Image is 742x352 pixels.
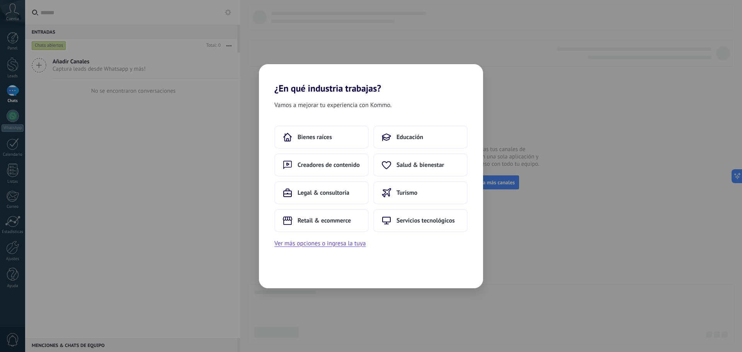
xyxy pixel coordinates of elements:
span: Educación [397,133,423,141]
button: Educación [373,126,468,149]
span: Creadores de contenido [298,161,360,169]
span: Servicios tecnológicos [397,217,455,224]
button: Servicios tecnológicos [373,209,468,232]
button: Turismo [373,181,468,204]
button: Legal & consultoría [274,181,369,204]
span: Legal & consultoría [298,189,349,197]
span: Turismo [397,189,417,197]
h2: ¿En qué industria trabajas? [259,64,483,94]
button: Bienes raíces [274,126,369,149]
span: Bienes raíces [298,133,332,141]
span: Retail & ecommerce [298,217,351,224]
span: Vamos a mejorar tu experiencia con Kommo. [274,100,391,110]
button: Ver más opciones o ingresa la tuya [274,238,366,248]
button: Creadores de contenido [274,153,369,177]
button: Retail & ecommerce [274,209,369,232]
span: Salud & bienestar [397,161,444,169]
button: Salud & bienestar [373,153,468,177]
